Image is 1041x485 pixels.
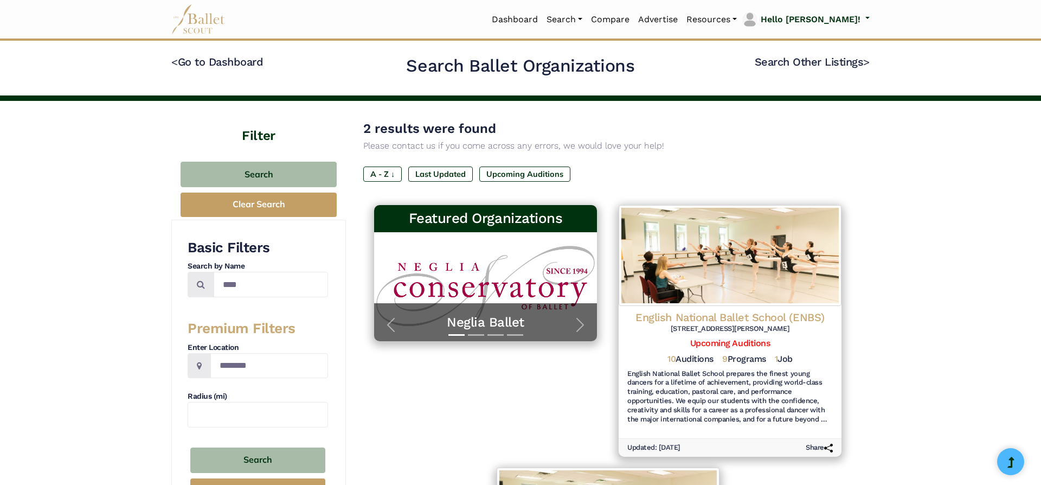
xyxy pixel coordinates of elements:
img: profile picture [742,12,757,27]
a: Upcoming Auditions [690,338,770,348]
h5: Job [775,354,793,365]
h6: [STREET_ADDRESS][PERSON_NAME] [627,324,833,334]
h6: English National Ballet School prepares the finest young dancers for a lifetime of achievement, p... [627,369,833,424]
input: Location [210,353,328,379]
span: 2 results were found [363,121,496,136]
code: > [863,55,870,68]
a: Resources [682,8,741,31]
h4: Search by Name [188,261,328,272]
button: Slide 2 [468,329,484,341]
button: Search [181,162,337,187]
label: A - Z ↓ [363,167,402,182]
a: Advertise [634,8,682,31]
p: Please contact us if you come across any errors, we would love your help! [363,139,852,153]
button: Clear Search [181,193,337,217]
button: Search [190,448,325,473]
button: Slide 4 [507,329,523,341]
h4: Enter Location [188,342,328,353]
code: < [171,55,178,68]
a: Search Other Listings> [755,55,870,68]
h4: English National Ballet School (ENBS) [627,310,833,324]
h3: Basic Filters [188,239,328,257]
button: Slide 1 [448,329,465,341]
span: 10 [667,354,676,364]
h5: Programs [722,354,766,365]
a: Dashboard [487,8,542,31]
img: Logo [619,205,841,306]
label: Upcoming Auditions [479,167,570,182]
h4: Radius (mi) [188,391,328,402]
span: 1 [775,354,778,364]
h2: Search Ballet Organizations [406,55,634,78]
span: 9 [722,354,728,364]
a: Compare [587,8,634,31]
h4: Filter [171,101,346,145]
h5: Auditions [667,354,714,365]
input: Search by names... [214,272,328,297]
a: Neglia Ballet [385,314,586,331]
h3: Premium Filters [188,320,328,338]
label: Last Updated [408,167,473,182]
h6: Share [806,443,833,452]
a: profile picture Hello [PERSON_NAME]! [741,11,870,28]
a: Search [542,8,587,31]
p: Hello [PERSON_NAME]! [761,12,860,27]
h6: Updated: [DATE] [627,443,680,452]
h3: Featured Organizations [383,209,588,228]
a: <Go to Dashboard [171,55,263,68]
button: Slide 3 [487,329,504,341]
